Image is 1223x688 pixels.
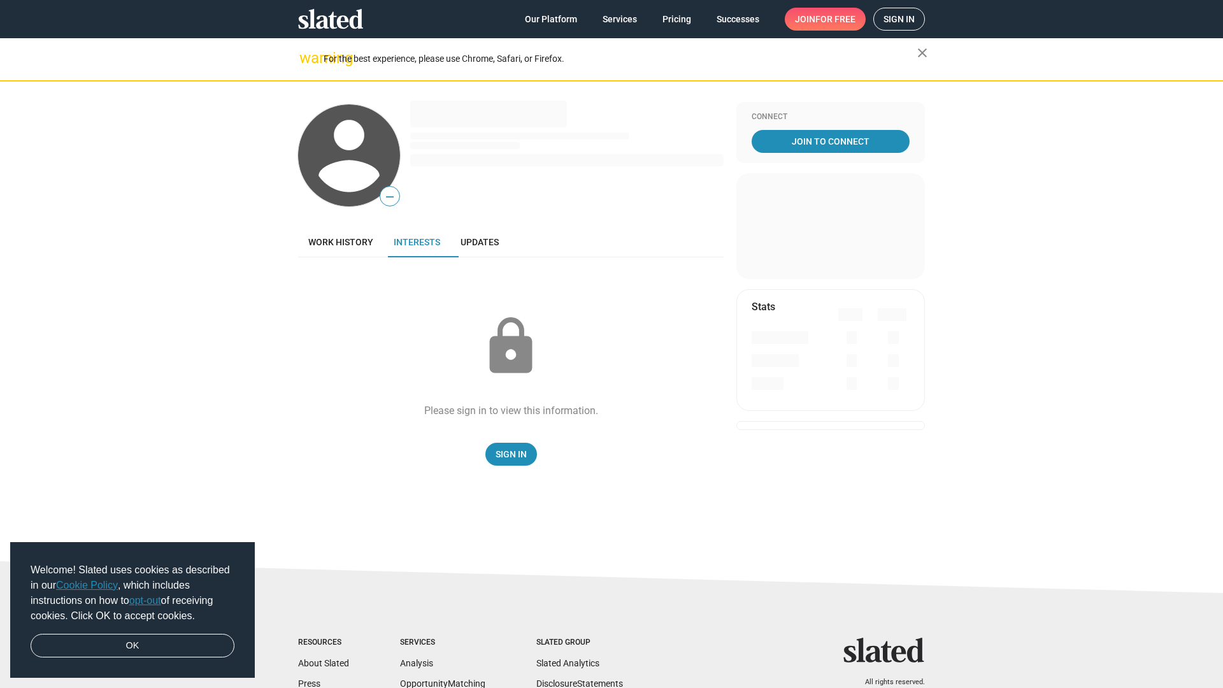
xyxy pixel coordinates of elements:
span: Interests [394,237,440,247]
span: Join To Connect [754,130,907,153]
div: Resources [298,638,349,648]
div: Connect [752,112,910,122]
span: Sign in [883,8,915,30]
a: opt-out [129,595,161,606]
a: Interests [383,227,450,257]
span: — [380,189,399,205]
a: Join To Connect [752,130,910,153]
a: dismiss cookie message [31,634,234,658]
span: Updates [461,237,499,247]
div: For the best experience, please use Chrome, Safari, or Firefox. [324,50,917,68]
span: Pricing [662,8,691,31]
a: Our Platform [515,8,587,31]
a: Joinfor free [785,8,866,31]
span: Work history [308,237,373,247]
a: Cookie Policy [56,580,118,591]
mat-icon: warning [299,50,315,66]
div: Please sign in to view this information. [424,404,598,417]
span: Welcome! Slated uses cookies as described in our , which includes instructions on how to of recei... [31,563,234,624]
div: Slated Group [536,638,623,648]
span: Services [603,8,637,31]
a: Pricing [652,8,701,31]
a: Slated Analytics [536,658,599,668]
a: Sign In [485,443,537,466]
mat-icon: lock [479,315,543,378]
a: Analysis [400,658,433,668]
span: Join [795,8,855,31]
div: Services [400,638,485,648]
span: Successes [717,8,759,31]
span: for free [815,8,855,31]
mat-card-title: Stats [752,300,775,313]
a: Successes [706,8,769,31]
span: Sign In [496,443,527,466]
a: Work history [298,227,383,257]
a: Sign in [873,8,925,31]
mat-icon: close [915,45,930,61]
a: Services [592,8,647,31]
a: Updates [450,227,509,257]
a: About Slated [298,658,349,668]
div: cookieconsent [10,542,255,678]
span: Our Platform [525,8,577,31]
